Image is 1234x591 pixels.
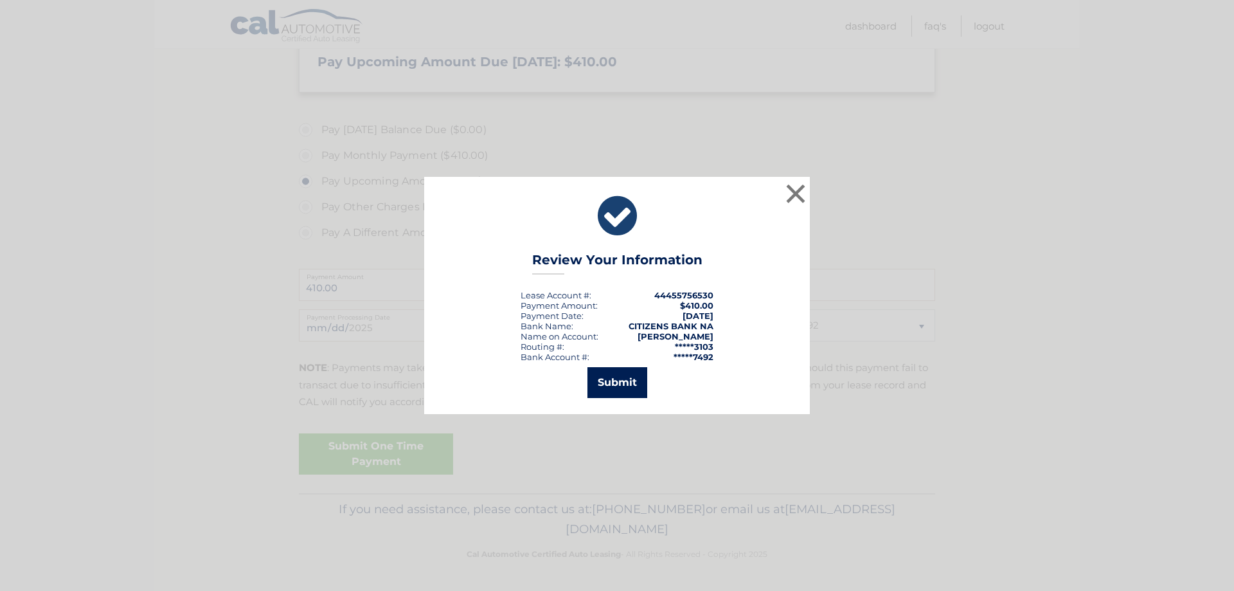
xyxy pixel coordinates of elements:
button: × [783,181,809,206]
span: Payment Date [521,311,582,321]
div: Bank Name: [521,321,573,331]
div: Name on Account: [521,331,598,341]
strong: CITIZENS BANK NA [629,321,713,331]
div: Lease Account #: [521,290,591,300]
div: Routing #: [521,341,564,352]
div: Bank Account #: [521,352,589,362]
strong: [PERSON_NAME] [638,331,713,341]
span: $410.00 [680,300,713,311]
button: Submit [587,367,647,398]
h3: Review Your Information [532,252,702,275]
div: Payment Amount: [521,300,598,311]
span: [DATE] [683,311,713,321]
strong: 44455756530 [654,290,713,300]
div: : [521,311,584,321]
